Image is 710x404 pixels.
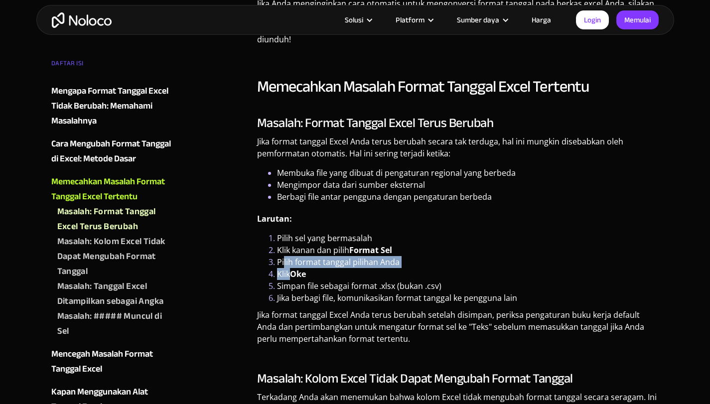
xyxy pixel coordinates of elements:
[51,347,172,377] a: Mencegah Masalah Format Tanggal Excel
[519,13,564,26] a: Harga
[257,72,589,102] font: Memecahkan Masalah Format Tanggal Excel Tertentu
[277,245,349,256] font: Klik kanan dan pilih
[257,366,573,391] font: Masalah: Kolom Excel Tidak Dapat Mengubah Format Tanggal
[332,13,383,26] div: Solusi
[257,213,292,224] font: Larutan:
[51,346,153,377] font: Mencegah Masalah Format Tanggal Excel
[57,278,164,309] font: Masalah: Tanggal Excel Ditampilkan sebagai Angka
[277,280,441,291] font: Simpan file sebagai format .xlsx (bukan .csv)
[57,308,162,339] font: Masalah: ##### Muncul di Sel
[444,13,519,26] div: Sumber daya
[345,13,363,27] font: Solusi
[616,10,659,29] a: Memulai
[257,111,494,135] font: Masalah: Format Tanggal Excel Terus Berubah
[51,173,165,205] font: Memecahkan Masalah Format Tanggal Excel Tertentu
[57,203,156,235] font: Masalah: Format Tanggal Excel Terus Berubah
[396,13,425,27] font: Platform
[277,269,290,279] font: Klik
[52,12,112,28] a: rumah
[57,279,172,309] a: Masalah: Tanggal Excel Ditampilkan sebagai Angka
[277,233,372,244] font: Pilih sel yang bermasalah
[457,13,499,27] font: Sumber daya
[51,57,84,69] font: DAFTAR ISI
[257,136,623,159] font: Jika format tanggal Excel Anda terus berubah secara tak terduga, hal ini mungkin disebabkan oleh ...
[277,191,492,202] font: Berbagi file antar pengguna dengan pengaturan berbeda
[57,234,172,279] a: Masalah: Kolom Excel Tidak Dapat Mengubah Format Tanggal
[624,13,651,27] font: Memulai
[51,83,168,129] font: Mengapa Format Tanggal Excel Tidak Berubah: Memahami Masalahnya
[277,179,425,190] font: Mengimpor data dari sumber eksternal
[51,136,172,166] a: Cara Mengubah Format Tanggal di Excel: Metode Dasar
[257,309,644,344] font: Jika format tanggal Excel Anda terus berubah setelah disimpan, periksa pengaturan buku kerja defa...
[277,257,400,268] font: Pilih format tanggal pilihan Anda
[51,135,171,167] font: Cara Mengubah Format Tanggal di Excel: Metode Dasar
[51,84,172,129] a: Mengapa Format Tanggal Excel Tidak Berubah: Memahami Masalahnya
[51,174,172,204] a: Memecahkan Masalah Format Tanggal Excel Tertentu
[57,204,172,234] a: Masalah: Format Tanggal Excel Terus Berubah
[349,245,392,256] font: Format Sel
[576,10,609,29] a: Login
[383,13,444,26] div: Platform
[277,167,516,178] font: Membuka file yang dibuat di pengaturan regional yang berbeda
[584,13,601,27] font: Login
[277,292,517,303] font: Jika berbagi file, komunikasikan format tanggal ke pengguna lain
[57,233,165,279] font: Masalah: Kolom Excel Tidak Dapat Mengubah Format Tanggal
[532,13,551,27] font: Harga
[57,309,172,339] a: Masalah: ##### Muncul di Sel
[290,269,306,279] font: Oke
